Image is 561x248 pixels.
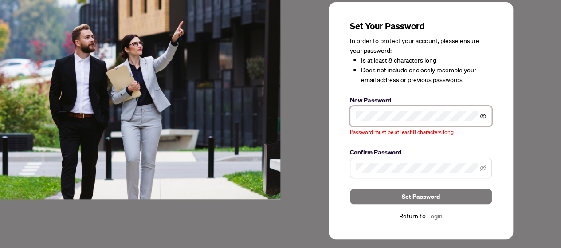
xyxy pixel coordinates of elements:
[350,20,492,32] h3: Set Your Password
[350,95,492,105] label: New Password
[361,55,492,65] li: Is at least 8 characters long
[350,211,492,221] div: Return to
[480,113,486,119] span: eye
[480,165,486,171] span: eye-invisible
[427,212,442,220] a: Login
[361,65,492,85] li: Does not include or closely resemble your email address or previous passwords
[350,147,492,157] label: Confirm Password
[350,129,454,135] span: Password must be at least 8 characters long
[402,189,440,204] span: Set Password
[350,189,492,204] button: Set Password
[350,36,492,85] div: In order to protect your account, please ensure your password:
